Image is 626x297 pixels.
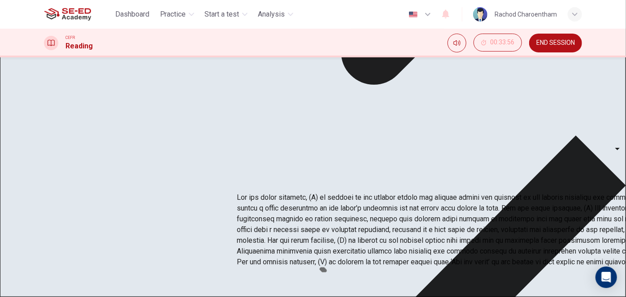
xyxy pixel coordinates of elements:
[160,9,186,20] span: Practice
[408,11,419,18] img: en
[474,34,522,52] div: Hide
[205,9,239,20] span: Start a test
[115,9,149,20] span: Dashboard
[473,7,487,22] img: Profile picture
[448,34,466,52] div: Mute
[44,5,91,23] img: SE-ED Academy logo
[596,267,617,288] div: Open Intercom Messenger
[65,41,93,52] h1: Reading
[490,39,514,46] span: 00:33:56
[258,9,285,20] span: Analysis
[536,39,575,47] span: END SESSION
[495,9,557,20] div: Rachod Charoentham
[65,34,75,41] span: CEFR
